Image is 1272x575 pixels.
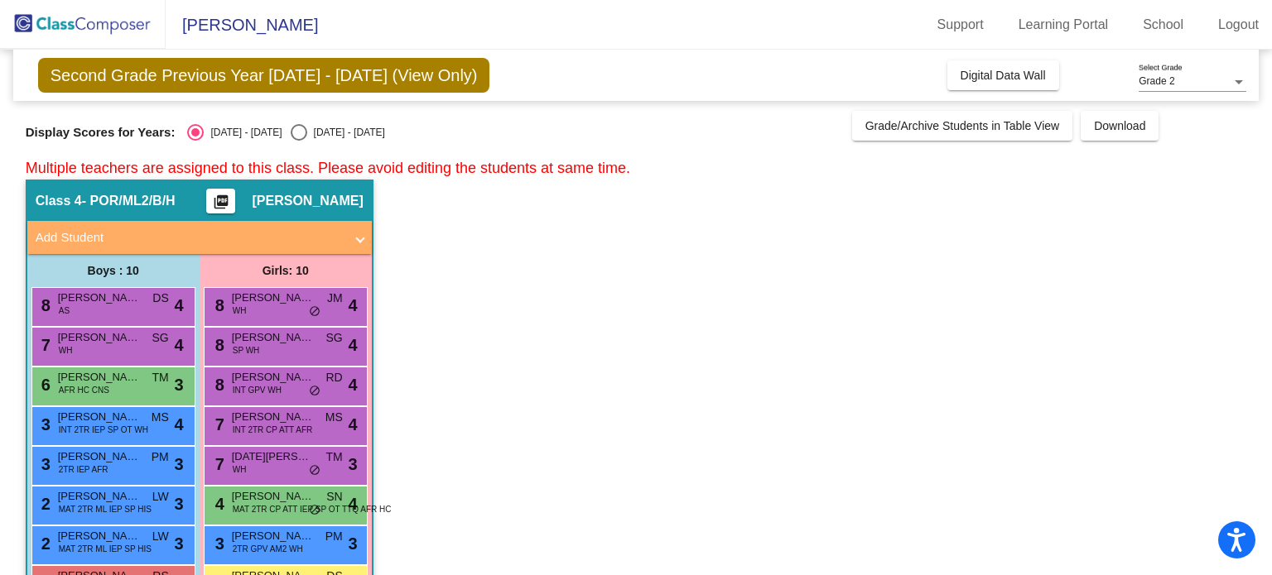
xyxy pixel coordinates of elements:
[232,528,315,544] span: [PERSON_NAME]
[326,488,342,506] span: SN
[204,125,282,140] div: [DATE] - [DATE]
[232,409,315,425] span: [PERSON_NAME]
[211,534,224,553] span: 3
[865,119,1060,132] span: Grade/Archive Students in Table View
[36,228,344,247] mat-panel-title: Add Student
[37,415,51,434] span: 3
[1081,111,1159,141] button: Download
[152,528,169,545] span: LW
[1130,12,1197,38] a: School
[232,329,315,346] span: [PERSON_NAME]
[924,12,997,38] a: Support
[211,296,224,314] span: 8
[252,193,363,209] span: [PERSON_NAME]
[59,543,152,555] span: MAT 2TR ML IEP SP HIS
[206,189,235,213] button: Print Students Details
[1094,119,1145,132] span: Download
[233,424,313,436] span: INT 2TR CP ATT AFR
[37,376,51,394] span: 6
[349,412,358,437] span: 4
[349,293,358,318] span: 4
[187,124,384,141] mat-radio-group: Select an option
[232,369,315,386] span: [PERSON_NAME]
[233,344,260,357] span: SP WH
[211,495,224,513] span: 4
[175,491,184,516] span: 3
[349,452,358,477] span: 3
[309,504,320,517] span: do_not_disturb_alt
[233,503,392,515] span: MAT 2TR CP ATT IEP SP OT TTQ AFR HC
[325,369,342,386] span: RD
[37,534,51,553] span: 2
[232,290,315,306] span: [PERSON_NAME]
[211,455,224,473] span: 7
[175,531,184,556] span: 3
[175,372,184,397] span: 3
[58,409,141,425] span: [PERSON_NAME]
[82,193,176,209] span: - POR/ML2/B/H
[37,336,51,354] span: 7
[58,329,141,346] span: [PERSON_NAME]
[1139,75,1174,87] span: Grade 2
[27,254,200,287] div: Boys : 10
[166,12,318,38] span: [PERSON_NAME]
[26,125,176,140] span: Display Scores for Years:
[1205,12,1272,38] a: Logout
[325,329,342,347] span: SG
[349,491,358,516] span: 4
[326,448,343,466] span: TM
[325,409,343,426] span: MS
[58,369,141,386] span: [PERSON_NAME]
[175,333,184,357] span: 4
[200,254,372,287] div: Girls: 10
[58,290,141,306] span: [PERSON_NAME]
[38,58,490,93] span: Second Grade Previous Year [DATE] - [DATE] (View Only)
[211,415,224,434] span: 7
[175,452,184,477] span: 3
[233,463,247,476] span: WH
[211,336,224,354] span: 8
[233,543,303,555] span: 2TR GPV AM2 WH
[59,304,70,317] span: AS
[59,503,152,515] span: MAT 2TR ML IEP SP HIS
[37,296,51,314] span: 8
[58,448,141,465] span: [PERSON_NAME]
[307,125,385,140] div: [DATE] - [DATE]
[325,528,343,545] span: PM
[152,290,168,307] span: DS
[349,333,358,357] span: 4
[27,221,372,254] mat-expansion-panel-header: Add Student
[309,385,320,398] span: do_not_disturb_alt
[59,463,108,476] span: 2TR IEP AFR
[211,194,231,217] mat-icon: picture_as_pdf
[309,464,320,477] span: do_not_disturb_alt
[852,111,1073,141] button: Grade/Archive Students in Table View
[233,304,247,317] span: WH
[26,160,630,176] span: Multiple teachers are assigned to this class. Please avoid editing the students at same time.
[349,531,358,556] span: 3
[232,488,315,505] span: [PERSON_NAME]
[152,329,168,347] span: SG
[211,376,224,394] span: 8
[175,293,184,318] span: 4
[37,495,51,513] span: 2
[152,448,169,466] span: PM
[232,448,315,465] span: [DATE][PERSON_NAME]
[59,424,148,436] span: INT 2TR IEP SP OT WH
[947,60,1059,90] button: Digital Data Wall
[152,488,169,506] span: LW
[349,372,358,397] span: 4
[327,290,343,307] span: JM
[58,528,141,544] span: [PERSON_NAME]
[309,305,320,319] span: do_not_disturb_alt
[233,384,282,396] span: INT GPV WH
[59,344,73,357] span: WH
[1005,12,1122,38] a: Learning Portal
[37,455,51,473] span: 3
[59,384,109,396] span: AFR HC CNS
[36,193,82,209] span: Class 4
[961,69,1046,82] span: Digital Data Wall
[175,412,184,437] span: 4
[58,488,141,505] span: [PERSON_NAME]
[152,409,169,426] span: MS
